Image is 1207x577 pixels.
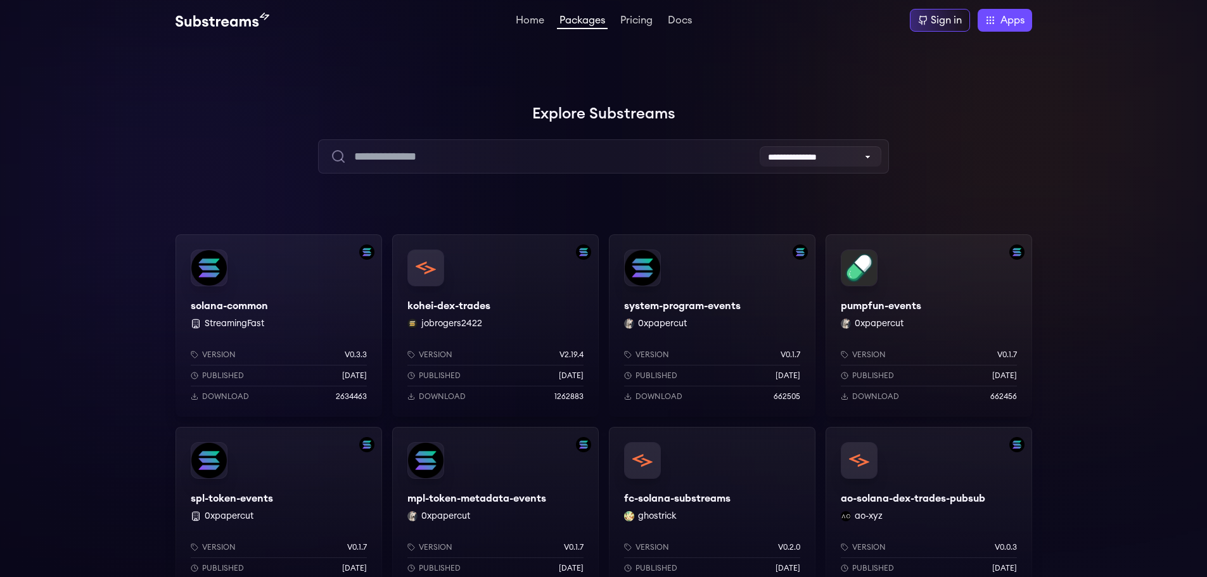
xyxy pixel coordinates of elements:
[855,510,883,523] button: ao-xyz
[618,15,655,28] a: Pricing
[609,234,815,417] a: Filter by solana networksystem-program-eventssystem-program-events0xpapercut 0xpapercutVersionv0....
[793,244,808,260] img: Filter by solana network
[176,13,269,28] img: Substream's logo
[202,350,236,360] p: Version
[419,391,466,402] p: Download
[781,350,800,360] p: v0.1.7
[778,542,800,552] p: v0.2.0
[635,391,682,402] p: Download
[421,317,482,330] button: jobrogers2422
[564,542,584,552] p: v0.1.7
[638,317,687,330] button: 0xpapercut
[202,371,244,381] p: Published
[992,371,1017,381] p: [DATE]
[559,371,584,381] p: [DATE]
[635,542,669,552] p: Version
[176,101,1032,127] h1: Explore Substreams
[635,350,669,360] p: Version
[345,350,367,360] p: v0.3.3
[392,234,599,417] a: Filter by solana networkkohei-dex-tradeskohei-dex-tradesjobrogers2422 jobrogers2422Versionv2.19.4...
[419,563,461,573] p: Published
[852,542,886,552] p: Version
[202,542,236,552] p: Version
[852,391,899,402] p: Download
[576,244,591,260] img: Filter by solana network
[419,371,461,381] p: Published
[826,234,1032,417] a: Filter by solana networkpumpfun-eventspumpfun-events0xpapercut 0xpapercutVersionv0.1.7Published[D...
[559,563,584,573] p: [DATE]
[774,391,800,402] p: 662505
[176,234,382,417] a: Filter by solana networksolana-commonsolana-common StreamingFastVersionv0.3.3Published[DATE]Downl...
[557,15,608,29] a: Packages
[855,317,904,330] button: 0xpapercut
[852,350,886,360] p: Version
[990,391,1017,402] p: 662456
[205,510,253,523] button: 0xpapercut
[202,391,249,402] p: Download
[852,563,894,573] p: Published
[992,563,1017,573] p: [DATE]
[359,244,374,260] img: Filter by solana network
[347,542,367,552] p: v0.1.7
[342,563,367,573] p: [DATE]
[635,371,677,381] p: Published
[665,15,694,28] a: Docs
[359,437,374,452] img: Filter by solana network
[419,350,452,360] p: Version
[554,391,584,402] p: 1262883
[419,542,452,552] p: Version
[776,371,800,381] p: [DATE]
[638,510,677,523] button: ghostrick
[342,371,367,381] p: [DATE]
[205,317,264,330] button: StreamingFast
[995,542,1017,552] p: v0.0.3
[635,563,677,573] p: Published
[776,563,800,573] p: [DATE]
[421,510,470,523] button: 0xpapercut
[559,350,584,360] p: v2.19.4
[931,13,962,28] div: Sign in
[852,371,894,381] p: Published
[910,9,970,32] a: Sign in
[513,15,547,28] a: Home
[336,391,367,402] p: 2634463
[1009,437,1025,452] img: Filter by solana network
[997,350,1017,360] p: v0.1.7
[576,437,591,452] img: Filter by solana network
[202,563,244,573] p: Published
[1000,13,1025,28] span: Apps
[1009,244,1025,260] img: Filter by solana network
